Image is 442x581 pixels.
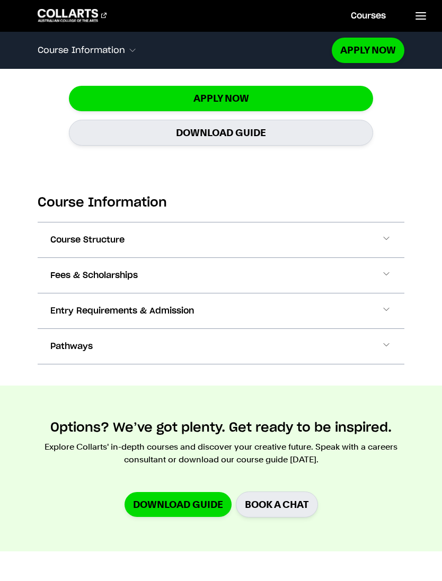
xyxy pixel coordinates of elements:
[38,222,404,257] button: Course Structure
[69,86,374,111] a: Apply Now
[38,258,404,293] button: Fees & Scholarships
[38,46,125,55] span: Course Information
[236,491,318,517] a: BOOK A CHAT
[38,441,404,466] p: Explore Collarts' in-depth courses and discover your creative future. Speak with a careers consul...
[69,120,374,146] a: Download Guide
[38,9,107,22] div: Go to homepage
[38,39,332,61] button: Course Information
[50,305,194,317] span: Entry Requirements & Admission
[38,194,404,211] h2: Course Information
[38,329,404,364] button: Pathways
[332,38,404,62] a: Apply Now
[50,419,392,436] h2: Options? We’ve got plenty. Get ready to be inspired.
[50,234,125,246] span: Course Structure
[38,293,404,328] button: Entry Requirements & Admission
[50,340,93,353] span: Pathways
[50,269,138,282] span: Fees & Scholarships
[125,492,232,517] a: Download Guide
